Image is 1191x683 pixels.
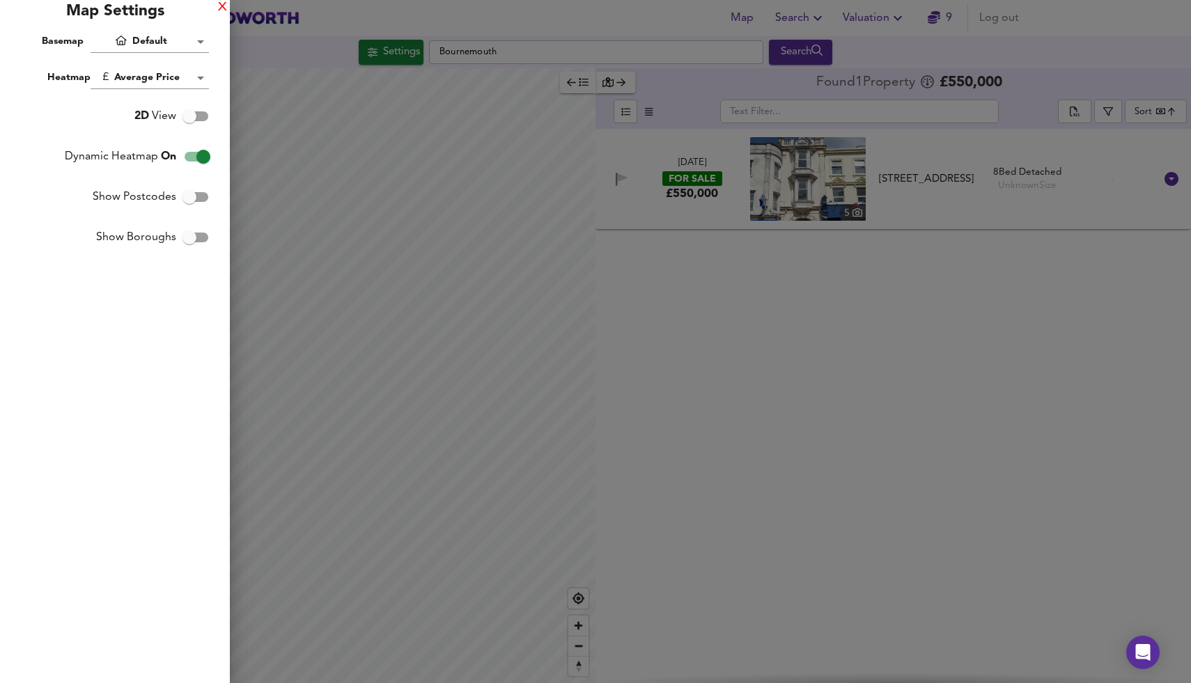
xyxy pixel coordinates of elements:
span: Show Postcodes [93,189,176,205]
div: Average Price [91,67,209,89]
span: 2D [134,111,149,122]
span: Basemap [42,36,84,46]
span: View [134,108,176,125]
span: Show Boroughs [96,229,176,246]
span: Dynamic Heatmap [65,148,176,165]
div: Default [91,31,209,53]
div: X [218,3,227,13]
div: Open Intercom Messenger [1126,636,1160,669]
span: On [161,151,176,162]
span: Heatmap [47,72,91,82]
